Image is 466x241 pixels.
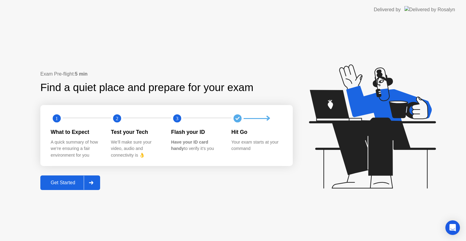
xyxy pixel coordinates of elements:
div: Exam Pre-flight: [40,70,293,78]
div: What to Expect [51,128,101,136]
div: Open Intercom Messenger [445,220,460,235]
div: Get Started [42,180,84,185]
div: Delivered by [374,6,401,13]
b: 5 min [75,71,88,76]
div: A quick summary of how we’re ensuring a fair environment for you [51,139,101,159]
div: We’ll make sure your video, audio and connectivity is 👌 [111,139,162,159]
text: 3 [176,116,178,121]
b: Have your ID card handy [171,140,208,151]
div: Your exam starts at your command [231,139,282,152]
div: to verify it’s you [171,139,222,152]
div: Hit Go [231,128,282,136]
div: Flash your ID [171,128,222,136]
text: 1 [56,116,58,121]
button: Get Started [40,175,100,190]
div: Find a quiet place and prepare for your exam [40,80,254,96]
text: 2 [116,116,118,121]
div: Test your Tech [111,128,162,136]
img: Delivered by Rosalyn [404,6,455,13]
